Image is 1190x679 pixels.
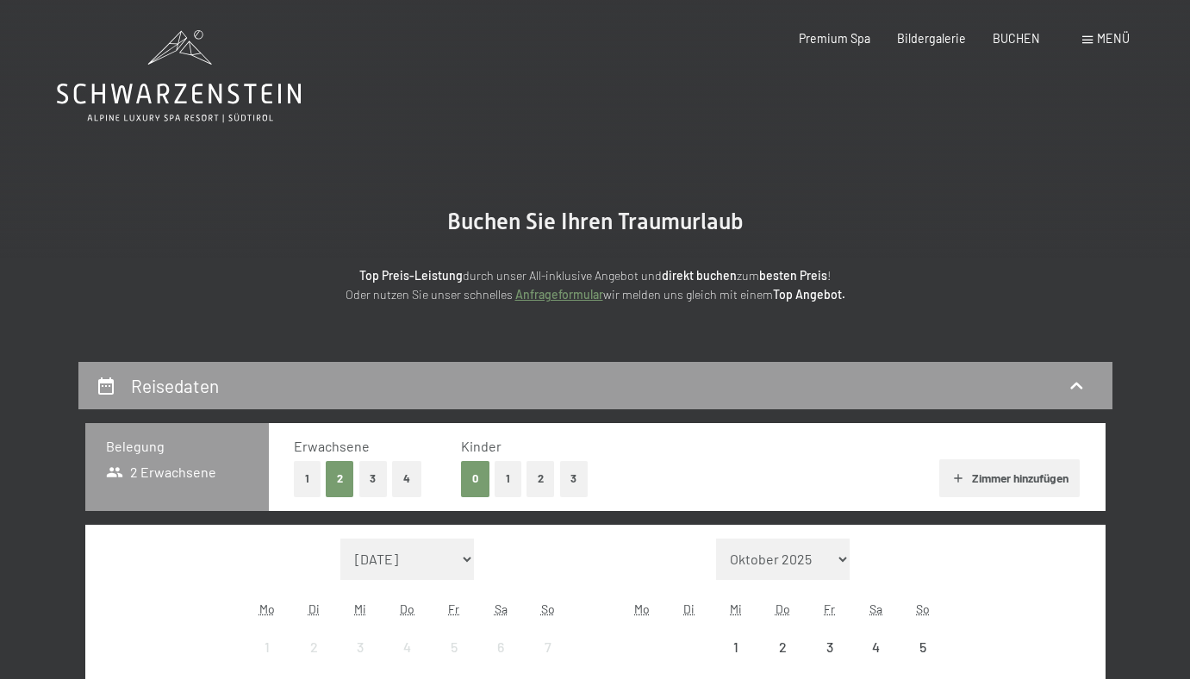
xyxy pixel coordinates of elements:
[662,268,737,283] strong: direkt buchen
[294,438,370,454] span: Erwachsene
[713,624,759,670] div: Wed Oct 01 2025
[495,601,508,616] abbr: Samstag
[560,461,589,496] button: 3
[216,266,975,305] p: durch unser All-inklusive Angebot und zum ! Oder nutzen Sie unser schnelles wir melden uns gleich...
[359,461,388,496] button: 3
[359,268,463,283] strong: Top Preis-Leistung
[900,624,946,670] div: Sun Oct 05 2025
[993,31,1040,46] a: BUCHEN
[461,461,489,496] button: 0
[384,624,431,670] div: Anreise nicht möglich
[431,624,477,670] div: Fri Sep 05 2025
[290,624,337,670] div: Tue Sep 02 2025
[106,437,248,456] h3: Belegung
[526,461,555,496] button: 2
[524,624,570,670] div: Anreise nicht möglich
[897,31,966,46] a: Bildergalerie
[259,601,275,616] abbr: Montag
[824,601,835,616] abbr: Freitag
[244,624,290,670] div: Mon Sep 01 2025
[634,601,650,616] abbr: Montag
[900,624,946,670] div: Anreise nicht möglich
[759,624,806,670] div: Anreise nicht möglich
[337,624,383,670] div: Anreise nicht möglich
[683,601,695,616] abbr: Dienstag
[1097,31,1130,46] span: Menü
[326,461,354,496] button: 2
[400,601,414,616] abbr: Donnerstag
[461,438,502,454] span: Kinder
[806,624,852,670] div: Fri Oct 03 2025
[447,209,744,234] span: Buchen Sie Ihren Traumurlaub
[290,624,337,670] div: Anreise nicht möglich
[448,601,459,616] abbr: Freitag
[294,461,321,496] button: 1
[799,31,870,46] a: Premium Spa
[853,624,900,670] div: Sat Oct 04 2025
[337,624,383,670] div: Wed Sep 03 2025
[308,601,320,616] abbr: Dienstag
[773,287,845,302] strong: Top Angebot.
[495,461,521,496] button: 1
[541,601,555,616] abbr: Sonntag
[477,624,524,670] div: Sat Sep 06 2025
[916,601,930,616] abbr: Sonntag
[524,624,570,670] div: Sun Sep 07 2025
[713,624,759,670] div: Anreise nicht möglich
[131,375,219,396] h2: Reisedaten
[939,459,1080,497] button: Zimmer hinzufügen
[853,624,900,670] div: Anreise nicht möglich
[354,601,366,616] abbr: Mittwoch
[869,601,882,616] abbr: Samstag
[106,463,217,482] span: 2 Erwachsene
[431,624,477,670] div: Anreise nicht möglich
[806,624,852,670] div: Anreise nicht möglich
[244,624,290,670] div: Anreise nicht möglich
[515,287,603,302] a: Anfrageformular
[730,601,742,616] abbr: Mittwoch
[759,624,806,670] div: Thu Oct 02 2025
[384,624,431,670] div: Thu Sep 04 2025
[759,268,827,283] strong: besten Preis
[776,601,790,616] abbr: Donnerstag
[392,461,421,496] button: 4
[477,624,524,670] div: Anreise nicht möglich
